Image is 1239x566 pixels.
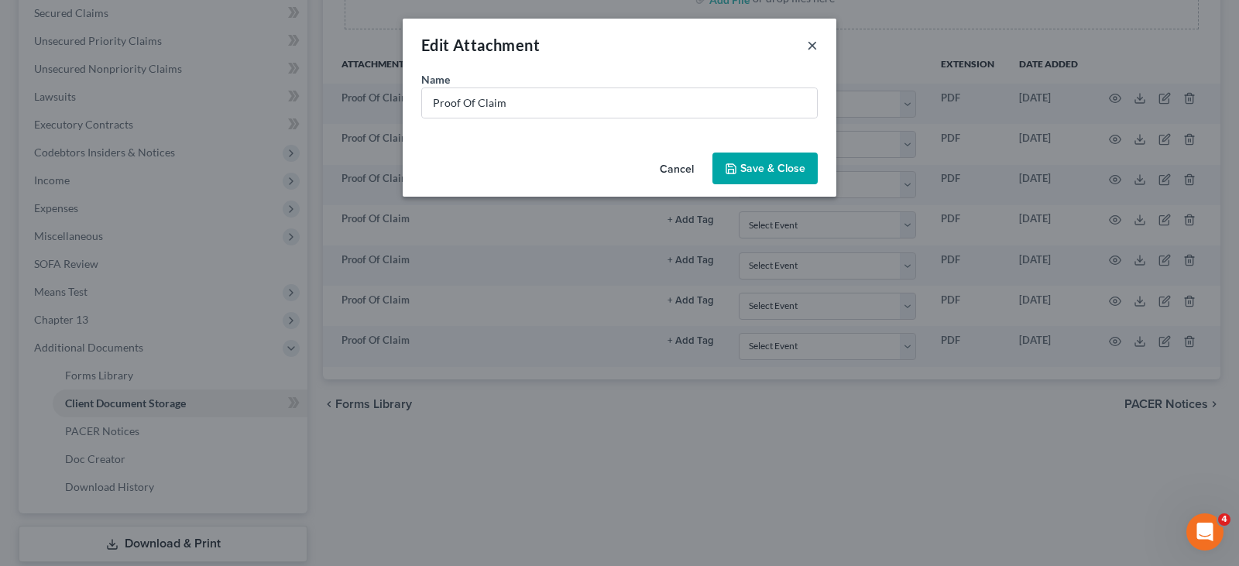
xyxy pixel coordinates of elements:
[740,162,805,175] span: Save & Close
[453,36,540,54] span: Attachment
[647,154,706,185] button: Cancel
[1218,513,1230,526] span: 4
[422,88,817,118] input: Enter name...
[421,73,450,86] span: Name
[712,153,818,185] button: Save & Close
[807,36,818,54] button: ×
[421,36,450,54] span: Edit
[1186,513,1224,551] iframe: Intercom live chat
